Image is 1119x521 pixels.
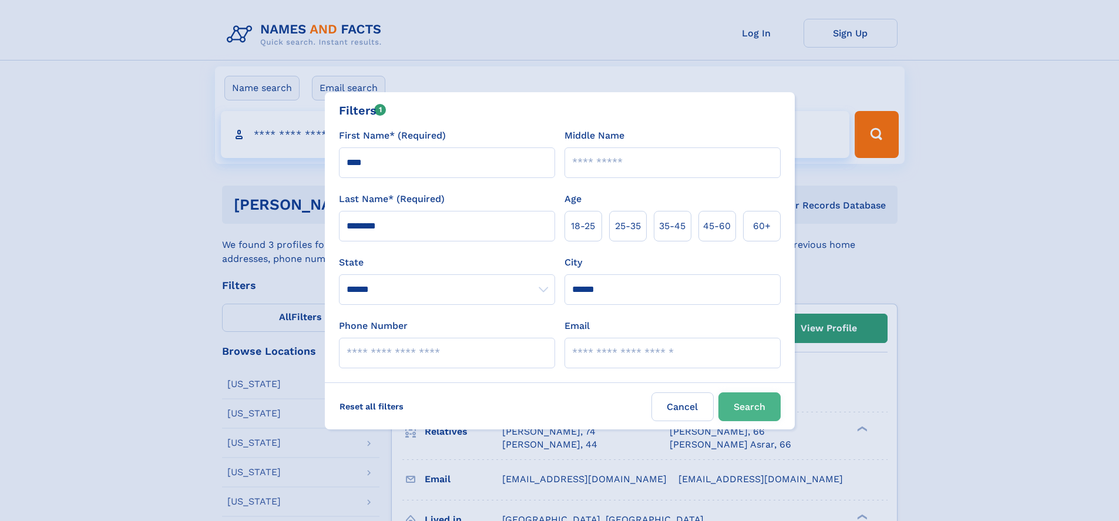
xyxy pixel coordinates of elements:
label: Phone Number [339,319,408,333]
div: Filters [339,102,387,119]
span: 18‑25 [571,219,595,233]
label: Email [564,319,590,333]
span: 45‑60 [703,219,731,233]
label: Last Name* (Required) [339,192,445,206]
label: Cancel [651,392,714,421]
label: Middle Name [564,129,624,143]
label: Age [564,192,582,206]
label: First Name* (Required) [339,129,446,143]
label: City [564,256,582,270]
span: 60+ [753,219,771,233]
button: Search [718,392,781,421]
span: 25‑35 [615,219,641,233]
label: Reset all filters [332,392,411,421]
label: State [339,256,555,270]
span: 35‑45 [659,219,685,233]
